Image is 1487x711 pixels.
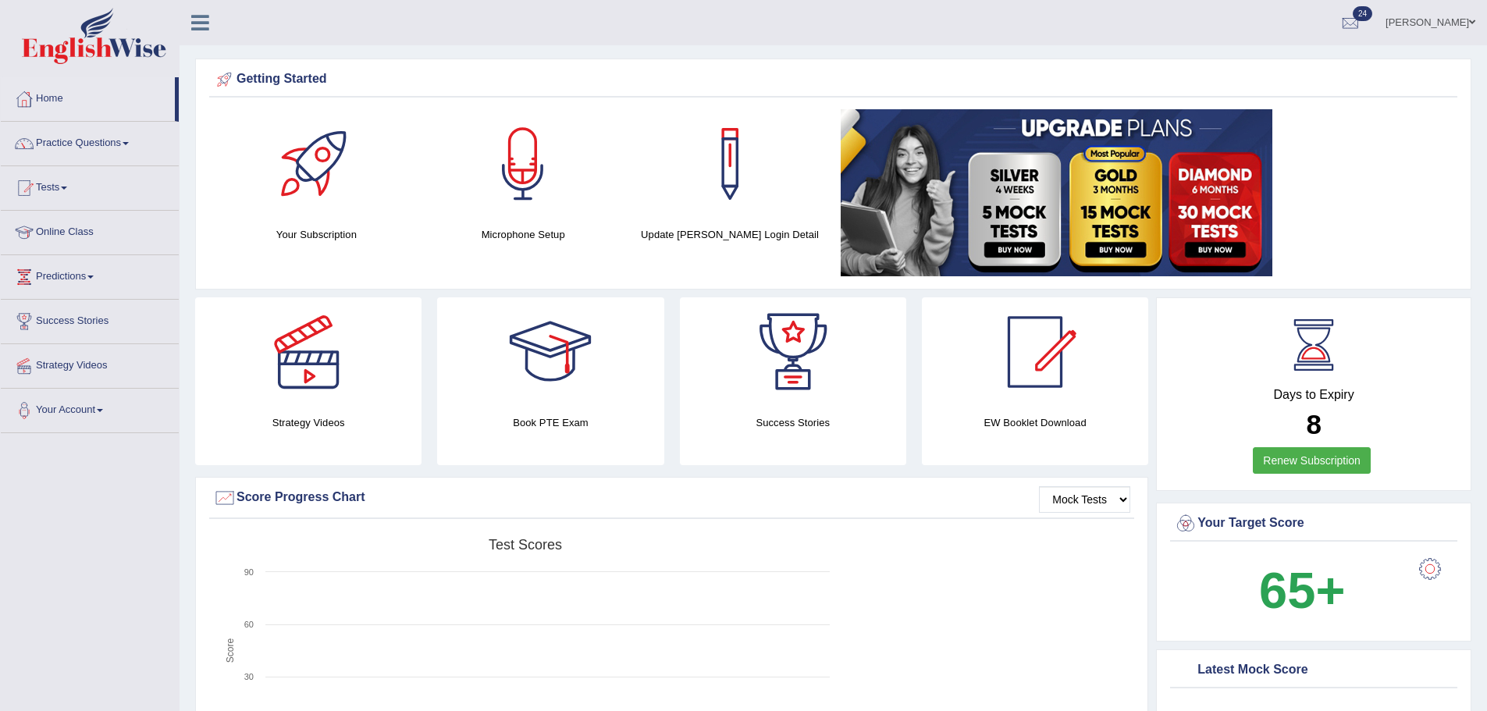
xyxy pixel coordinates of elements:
[437,414,663,431] h4: Book PTE Exam
[213,68,1453,91] div: Getting Started
[489,537,562,553] tspan: Test scores
[225,638,236,663] tspan: Score
[1,122,179,161] a: Practice Questions
[1174,659,1453,682] div: Latest Mock Score
[1,255,179,294] a: Predictions
[244,567,254,577] text: 90
[1,344,179,383] a: Strategy Videos
[1353,6,1372,21] span: 24
[213,486,1130,510] div: Score Progress Chart
[1,389,179,428] a: Your Account
[195,414,422,431] h4: Strategy Videos
[1306,409,1321,439] b: 8
[428,226,619,243] h4: Microphone Setup
[1174,512,1453,535] div: Your Target Score
[244,620,254,629] text: 60
[1,211,179,250] a: Online Class
[1174,388,1453,402] h4: Days to Expiry
[635,226,826,243] h4: Update [PERSON_NAME] Login Detail
[1253,447,1371,474] a: Renew Subscription
[1,300,179,339] a: Success Stories
[244,672,254,681] text: 30
[1,166,179,205] a: Tests
[221,226,412,243] h4: Your Subscription
[1,77,175,116] a: Home
[922,414,1148,431] h4: EW Booklet Download
[680,414,906,431] h4: Success Stories
[1259,562,1345,619] b: 65+
[841,109,1272,276] img: small5.jpg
